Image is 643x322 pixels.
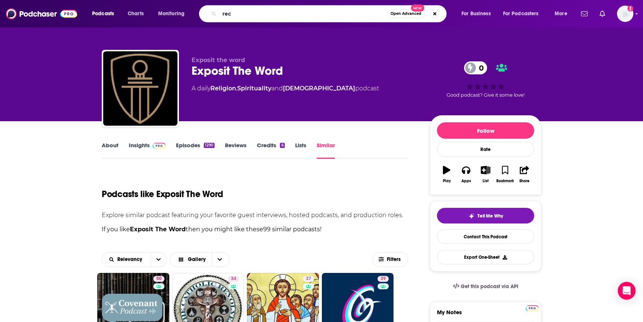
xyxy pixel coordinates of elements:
a: Episodes1290 [176,142,215,159]
span: 0 [471,61,487,74]
div: Share [519,179,529,183]
button: Play [437,161,456,188]
div: List [483,179,489,183]
span: 39 [381,275,386,283]
span: Open Advanced [391,12,421,16]
a: Similar [317,142,335,159]
label: My Notes [437,309,534,322]
a: Get this podcast via API [447,277,524,296]
span: , [236,85,237,92]
span: Good podcast? Give it some love! [447,92,525,98]
button: Export One-Sheet [437,250,534,264]
a: Credits6 [257,142,284,159]
div: 1290 [204,143,215,148]
button: open menu [456,8,500,20]
button: open menu [153,8,194,20]
strong: Exposit The Word [130,226,186,233]
div: Apps [461,179,471,183]
a: 50 [153,276,164,282]
button: open menu [102,257,151,262]
span: For Business [461,9,491,19]
button: List [476,161,495,188]
button: Bookmark [495,161,515,188]
span: Gallery [188,257,206,262]
img: Podchaser Pro [526,305,539,311]
a: Spirituality [237,85,271,92]
button: open menu [498,8,549,20]
span: 50 [156,275,161,283]
div: 0Good podcast? Give it some love! [430,57,541,103]
a: Show notifications dropdown [597,7,608,20]
span: New [411,4,424,12]
button: Follow [437,122,534,139]
span: Relevancy [117,257,145,262]
a: [DEMOGRAPHIC_DATA] [283,85,355,92]
button: Open AdvancedNew [387,9,425,18]
span: Monitoring [158,9,185,19]
a: 0 [464,61,487,74]
h1: Podcasts like Exposit The Word [102,189,223,200]
a: Pro website [526,304,539,311]
a: 34 [228,276,239,282]
a: Lists [295,142,306,159]
span: For Podcasters [503,9,539,19]
span: Logged in as BenLaurro [617,6,633,22]
svg: Add a profile image [627,6,633,12]
div: Search podcasts, credits, & more... [206,5,454,22]
h2: Choose View [170,252,237,267]
span: Podcasts [92,9,114,19]
img: Exposit The Word [103,51,177,126]
div: 6 [280,143,284,148]
span: 34 [231,275,236,283]
img: Podchaser - Follow, Share and Rate Podcasts [6,7,77,21]
a: Contact This Podcast [437,229,534,244]
p: Explore similar podcast featuring your favorite guest interviews, hosted podcasts, and production... [102,212,408,219]
a: 27 [303,276,314,282]
div: Open Intercom Messenger [618,282,636,300]
a: About [102,142,118,159]
a: Reviews [225,142,247,159]
div: A daily podcast [192,84,379,93]
input: Search podcasts, credits, & more... [219,8,387,20]
span: Filters [387,257,402,262]
p: If you like then you might like these 99 similar podcasts ! [102,225,408,234]
a: 39 [378,276,389,282]
button: Share [515,161,534,188]
button: Filters [372,252,408,267]
span: Get this podcast via API [461,283,518,290]
span: Tell Me Why [477,213,503,219]
button: Show profile menu [617,6,633,22]
a: Charts [123,8,148,20]
img: tell me why sparkle [469,213,474,219]
button: Choose View [170,252,230,267]
span: 27 [306,275,311,283]
span: Exposit the word [192,57,245,64]
div: Play [443,179,451,183]
div: Rate [437,142,534,157]
a: Show notifications dropdown [578,7,591,20]
button: Apps [456,161,476,188]
span: More [555,9,567,19]
button: open menu [549,8,577,20]
h2: Choose List sort [102,252,167,267]
a: Religion [210,85,236,92]
img: Podchaser Pro [153,143,166,149]
button: open menu [151,252,166,267]
img: User Profile [617,6,633,22]
a: InsightsPodchaser Pro [129,142,166,159]
button: tell me why sparkleTell Me Why [437,208,534,223]
div: Bookmark [496,179,514,183]
span: and [271,85,283,92]
span: Charts [128,9,144,19]
button: open menu [87,8,124,20]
